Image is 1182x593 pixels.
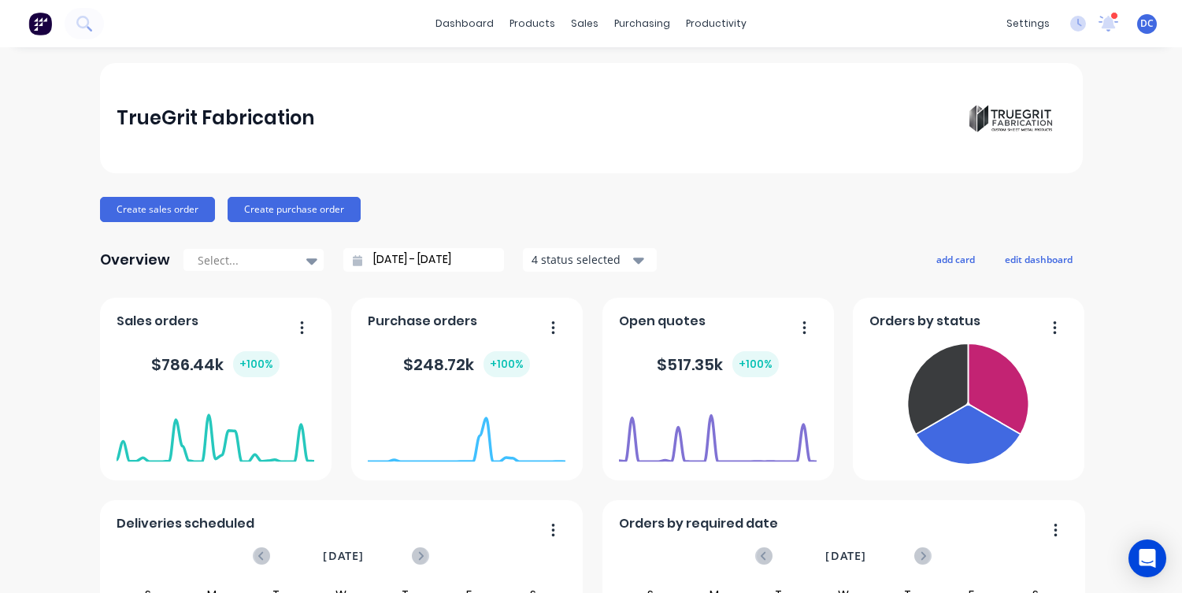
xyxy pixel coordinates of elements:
span: [DATE] [825,547,866,565]
div: settings [999,12,1058,35]
div: $ 786.44k [151,351,280,377]
button: Create purchase order [228,197,361,222]
span: DC [1140,17,1154,31]
button: Create sales order [100,197,215,222]
div: Open Intercom Messenger [1128,539,1166,577]
div: TrueGrit Fabrication [117,102,314,134]
span: Sales orders [117,312,198,331]
span: Orders by status [869,312,980,331]
button: edit dashboard [995,249,1083,269]
div: sales [563,12,606,35]
div: $ 517.35k [657,351,779,377]
img: Factory [28,12,52,35]
a: dashboard [428,12,502,35]
span: Purchase orders [368,312,477,331]
button: add card [926,249,985,269]
img: TrueGrit Fabrication [955,63,1065,173]
div: $ 248.72k [403,351,530,377]
span: Open quotes [619,312,706,331]
div: + 100 % [484,351,530,377]
div: 4 status selected [532,251,631,268]
div: productivity [678,12,754,35]
span: [DATE] [323,547,364,565]
div: products [502,12,563,35]
div: + 100 % [732,351,779,377]
div: Overview [100,244,170,276]
span: Deliveries scheduled [117,514,254,533]
div: + 100 % [233,351,280,377]
div: purchasing [606,12,678,35]
button: 4 status selected [523,248,657,272]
